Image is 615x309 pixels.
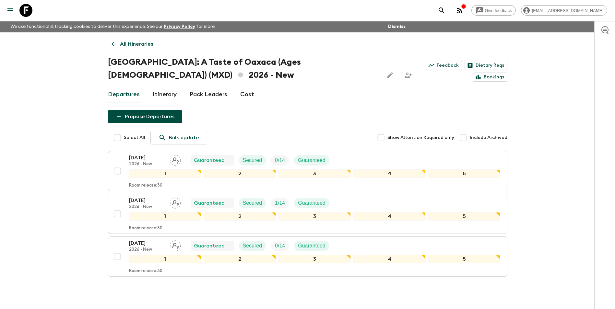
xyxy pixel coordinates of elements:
p: Secured [243,156,262,164]
a: Bulk update [150,131,207,144]
p: All itineraries [120,40,153,48]
a: Pack Leaders [190,87,227,102]
div: 5 [428,169,501,178]
a: Give feedback [471,5,516,16]
div: 4 [353,255,426,263]
div: 4 [353,169,426,178]
p: Room release: 30 [129,269,162,274]
button: Edit this itinerary [384,69,396,82]
div: Secured [239,155,266,166]
button: [DATE]2026 - NewAssign pack leaderGuaranteedSecuredTrip FillGuaranteed12345Room release:30 [108,151,507,191]
a: Bookings [473,73,507,82]
div: 3 [278,255,351,263]
span: Include Archived [470,134,507,141]
button: Propose Departures [108,110,182,123]
button: menu [4,4,17,17]
a: All itineraries [108,38,157,51]
div: 3 [278,212,351,221]
div: 2 [204,212,276,221]
a: Departures [108,87,140,102]
p: We use functional & tracking cookies to deliver this experience. See our for more. [8,21,218,32]
div: 2 [204,169,276,178]
span: Give feedback [481,8,515,13]
span: Assign pack leader [170,200,181,205]
p: Guaranteed [298,199,325,207]
p: Guaranteed [298,242,325,250]
div: 1 [129,169,201,178]
div: Secured [239,241,266,251]
button: Dismiss [386,22,407,31]
div: 3 [278,169,351,178]
div: Trip Fill [271,155,289,166]
button: [DATE]2026 - NewAssign pack leaderGuaranteedSecuredTrip FillGuaranteed12345Room release:30 [108,194,507,234]
div: Secured [239,198,266,208]
div: 1 [129,212,201,221]
button: search adventures [435,4,448,17]
p: Guaranteed [194,156,225,164]
p: Room release: 30 [129,183,162,188]
p: [DATE] [129,197,165,204]
p: 2026 - New [129,162,165,167]
a: Feedback [426,61,462,70]
a: Cost [240,87,254,102]
p: Guaranteed [194,242,225,250]
div: 1 [129,255,201,263]
a: Dietary Reqs [465,61,507,70]
p: 2026 - New [129,204,165,210]
p: 0 / 14 [275,156,285,164]
div: 5 [428,255,501,263]
div: 5 [428,212,501,221]
span: Show Attention Required only [387,134,454,141]
a: Itinerary [153,87,177,102]
span: Share this itinerary [402,69,415,82]
span: Assign pack leader [170,157,181,162]
div: [EMAIL_ADDRESS][DOMAIN_NAME] [521,5,607,16]
a: Privacy Policy [164,24,195,29]
span: [EMAIL_ADDRESS][DOMAIN_NAME] [528,8,607,13]
span: Assign pack leader [170,242,181,247]
div: Trip Fill [271,198,289,208]
p: Secured [243,199,262,207]
p: [DATE] [129,239,165,247]
p: 1 / 14 [275,199,285,207]
span: Select All [124,134,145,141]
p: Secured [243,242,262,250]
div: 2 [204,255,276,263]
div: 4 [353,212,426,221]
p: Room release: 30 [129,226,162,231]
button: [DATE]2026 - NewAssign pack leaderGuaranteedSecuredTrip FillGuaranteed12345Room release:30 [108,236,507,277]
p: Bulk update [169,134,199,142]
h1: [GEOGRAPHIC_DATA]: A Taste of Oaxaca (Ages [DEMOGRAPHIC_DATA]) (MXD) 2026 - New [108,56,378,82]
p: Guaranteed [298,156,325,164]
p: Guaranteed [194,199,225,207]
div: Trip Fill [271,241,289,251]
p: [DATE] [129,154,165,162]
p: 2026 - New [129,247,165,252]
p: 0 / 14 [275,242,285,250]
